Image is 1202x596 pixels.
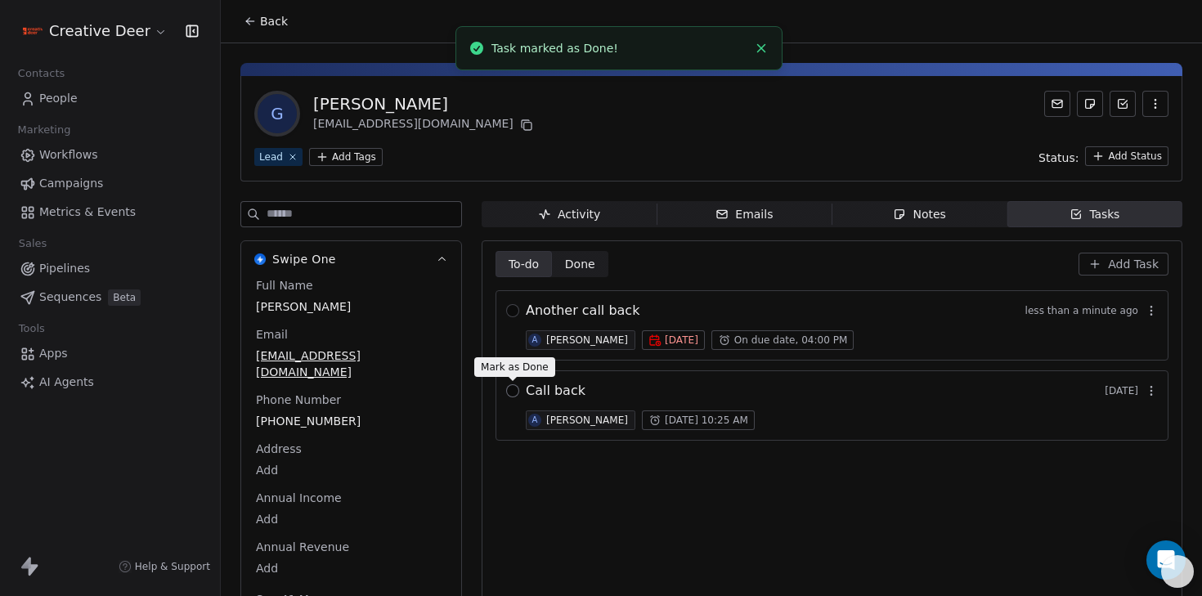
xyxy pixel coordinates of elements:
[734,334,848,347] span: On due date, 04:00 PM
[258,94,297,133] span: G
[39,374,94,391] span: AI Agents
[715,206,773,223] div: Emails
[253,490,345,506] span: Annual Income
[272,251,336,267] span: Swipe One
[1085,146,1168,166] button: Add Status
[565,256,595,273] span: Done
[39,204,136,221] span: Metrics & Events
[39,260,90,277] span: Pipelines
[234,7,298,36] button: Back
[1079,253,1168,276] button: Add Task
[13,255,207,282] a: Pipelines
[39,175,103,192] span: Campaigns
[1146,540,1186,580] div: Open Intercom Messenger
[546,334,628,346] div: [PERSON_NAME]
[253,539,352,555] span: Annual Revenue
[13,199,207,226] a: Metrics & Events
[13,369,207,396] a: AI Agents
[1025,304,1138,317] span: less than a minute ago
[253,326,291,343] span: Email
[256,347,446,380] span: [EMAIL_ADDRESS][DOMAIN_NAME]
[49,20,150,42] span: Creative Deer
[532,334,538,347] div: A
[119,560,210,573] a: Help & Support
[309,148,383,166] button: Add Tags
[256,298,446,315] span: [PERSON_NAME]
[538,206,600,223] div: Activity
[11,61,72,86] span: Contacts
[481,361,549,374] p: Mark as Done
[259,150,283,164] div: Lead
[1038,150,1079,166] span: Status:
[665,334,698,347] span: [DATE]
[20,17,171,45] button: Creative Deer
[256,462,446,478] span: Add
[256,560,446,576] span: Add
[13,170,207,197] a: Campaigns
[11,118,78,142] span: Marketing
[751,38,772,59] button: Close toast
[13,141,207,168] a: Workflows
[526,381,585,401] span: Call back
[11,316,52,341] span: Tools
[23,21,43,41] img: Logo%20CD1.pdf%20(1).png
[39,146,98,164] span: Workflows
[313,92,536,115] div: [PERSON_NAME]
[642,330,705,350] button: [DATE]
[256,511,446,527] span: Add
[253,441,305,457] span: Address
[665,414,748,427] span: [DATE] 10:25 AM
[711,330,854,350] button: On due date, 04:00 PM
[108,289,141,306] span: Beta
[39,90,78,107] span: People
[135,560,210,573] span: Help & Support
[313,115,536,135] div: [EMAIL_ADDRESS][DOMAIN_NAME]
[13,340,207,367] a: Apps
[1105,384,1138,397] span: [DATE]
[256,413,446,429] span: [PHONE_NUMBER]
[11,231,54,256] span: Sales
[1108,256,1159,272] span: Add Task
[13,85,207,112] a: People
[39,345,68,362] span: Apps
[39,289,101,306] span: Sequences
[526,301,639,320] span: Another call back
[260,13,288,29] span: Back
[532,414,538,427] div: A
[241,241,461,277] button: Swipe OneSwipe One
[546,415,628,426] div: [PERSON_NAME]
[253,392,344,408] span: Phone Number
[491,40,747,57] div: Task marked as Done!
[13,284,207,311] a: SequencesBeta
[893,206,945,223] div: Notes
[642,410,755,430] button: [DATE] 10:25 AM
[253,277,316,294] span: Full Name
[254,253,266,265] img: Swipe One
